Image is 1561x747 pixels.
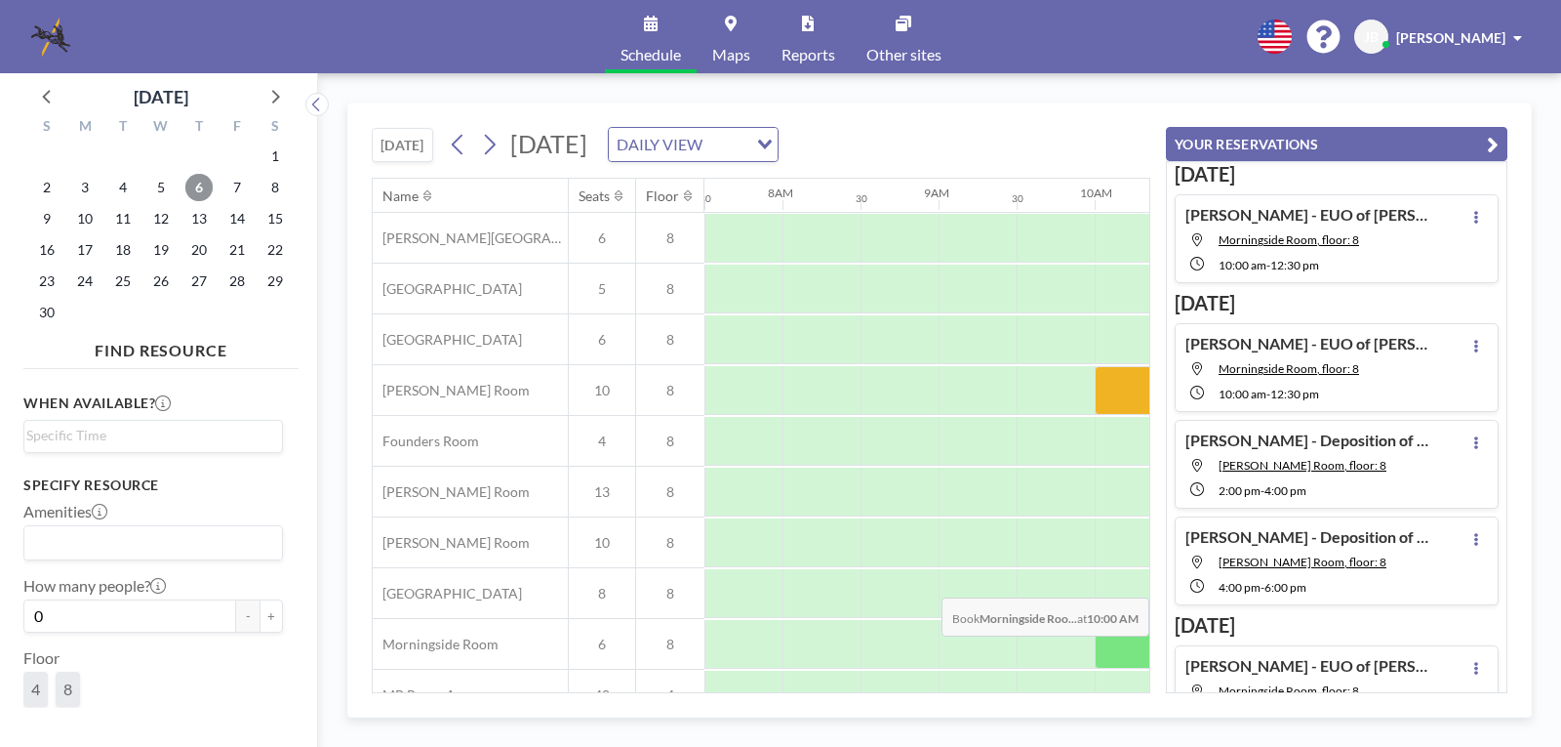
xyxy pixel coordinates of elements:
span: 6 [569,331,635,349]
span: [PERSON_NAME] Room [373,382,530,399]
span: Sunday, November 16, 2025 [33,236,60,264]
span: Morningside Room, floor: 8 [1219,361,1359,376]
span: 10 [569,382,635,399]
span: - [1261,483,1264,498]
span: Friday, November 21, 2025 [223,236,251,264]
span: [PERSON_NAME] Room [373,534,530,552]
span: JB [1364,28,1379,46]
span: 10:00 AM [1219,258,1266,272]
span: Saturday, November 1, 2025 [261,143,289,170]
span: Tuesday, November 4, 2025 [109,174,137,201]
input: Search for option [26,530,271,556]
span: 4 [569,433,635,450]
div: 10AM [1080,186,1112,200]
span: Monday, November 3, 2025 [71,174,99,201]
span: Monday, November 24, 2025 [71,268,99,295]
label: Floor [23,648,60,668]
span: 8 [636,280,704,298]
span: 8 [636,229,704,247]
span: Wednesday, November 5, 2025 [147,174,175,201]
span: 8 [636,585,704,602]
span: 8 [63,680,72,698]
div: Name [382,187,419,205]
span: Friday, November 7, 2025 [223,174,251,201]
span: 6 [569,229,635,247]
span: Morningside Room [373,636,499,653]
span: Sunday, November 23, 2025 [33,268,60,295]
span: 4:00 PM [1219,580,1261,595]
div: 30 [1012,192,1023,205]
span: 6:00 PM [1264,580,1306,595]
div: Seats [579,187,610,205]
span: Wednesday, November 19, 2025 [147,236,175,264]
b: 10:00 AM [1087,611,1139,626]
span: 10:00 AM [1219,387,1266,401]
h4: [PERSON_NAME] - Deposition of [PERSON_NAME] [1185,431,1429,450]
span: - [1266,258,1270,272]
span: - [1266,387,1270,401]
h3: [DATE] [1175,613,1499,638]
span: Wednesday, November 12, 2025 [147,205,175,232]
h3: Specify resource [23,477,283,494]
div: 30 [700,192,711,205]
div: S [28,115,66,141]
h4: [PERSON_NAME] - Deposition of [PERSON_NAME] [1185,527,1429,547]
span: 8 [636,636,704,653]
div: T [104,115,142,141]
span: Saturday, November 29, 2025 [261,268,289,295]
button: - [236,600,260,633]
div: F [218,115,256,141]
span: 10 [569,534,635,552]
span: [PERSON_NAME] Room [373,483,530,501]
span: 8 [636,331,704,349]
span: Currie Room, floor: 8 [1219,458,1386,473]
button: + [260,600,283,633]
div: Search for option [609,128,778,161]
span: 2:00 PM [1219,483,1261,498]
span: 12:30 PM [1270,387,1319,401]
span: Thursday, November 13, 2025 [185,205,213,232]
div: 8AM [768,186,793,200]
span: Maps [712,47,750,62]
span: 8 [636,534,704,552]
span: Friday, November 14, 2025 [223,205,251,232]
span: [PERSON_NAME] [1396,29,1505,46]
img: organization-logo [31,18,70,57]
span: MP Room A [373,686,456,704]
span: Thursday, November 6, 2025 [185,174,213,201]
span: [PERSON_NAME][GEOGRAPHIC_DATA] [373,229,568,247]
span: [DATE] [510,129,587,158]
span: 13 [569,483,635,501]
span: [GEOGRAPHIC_DATA] [373,585,522,602]
div: M [66,115,104,141]
span: Tuesday, November 11, 2025 [109,205,137,232]
span: Wednesday, November 26, 2025 [147,268,175,295]
button: YOUR RESERVATIONS [1166,127,1507,161]
span: Sunday, November 2, 2025 [33,174,60,201]
div: T [180,115,218,141]
span: 8 [636,483,704,501]
span: Tuesday, November 25, 2025 [109,268,137,295]
label: Amenities [23,502,107,521]
span: [GEOGRAPHIC_DATA] [373,280,522,298]
span: 4 [636,686,704,704]
span: Saturday, November 22, 2025 [261,236,289,264]
div: W [142,115,180,141]
span: 8 [636,382,704,399]
span: Monday, November 10, 2025 [71,205,99,232]
span: 40 [569,686,635,704]
button: [DATE] [372,128,433,162]
div: [DATE] [134,83,188,110]
div: S [256,115,294,141]
span: Morningside Room, floor: 8 [1219,684,1359,698]
span: Tuesday, November 18, 2025 [109,236,137,264]
h3: [DATE] [1175,291,1499,315]
span: Thursday, November 27, 2025 [185,268,213,295]
span: DAILY VIEW [613,132,706,157]
span: Founders Room [373,433,479,450]
span: Friday, November 28, 2025 [223,268,251,295]
h4: [PERSON_NAME] - EUO of [PERSON_NAME] [1185,205,1429,225]
span: Sunday, November 9, 2025 [33,205,60,232]
span: 8 [636,433,704,450]
span: Book at [941,598,1149,637]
